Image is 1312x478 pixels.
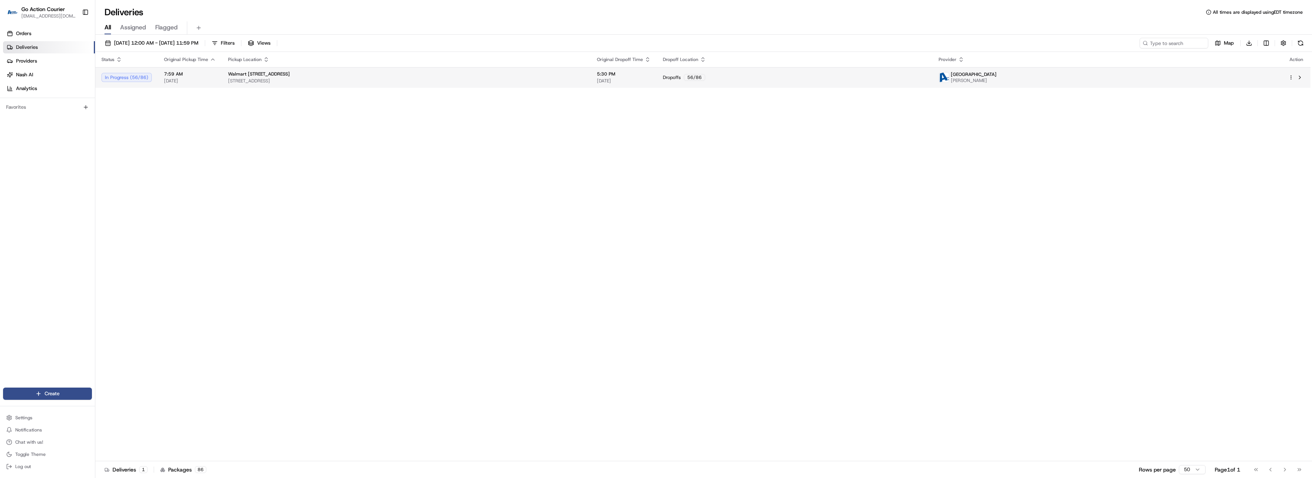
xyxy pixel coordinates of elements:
[1295,38,1306,48] button: Refresh
[155,23,178,32] span: Flagged
[3,449,92,460] button: Toggle Theme
[16,44,38,51] span: Deliveries
[16,30,31,37] span: Orders
[105,466,148,473] div: Deliveries
[101,56,114,63] span: Status
[597,71,651,77] span: 5:30 PM
[105,23,111,32] span: All
[72,111,122,118] span: API Documentation
[684,74,705,81] div: 56 / 86
[160,466,206,473] div: Packages
[3,388,92,400] button: Create
[64,111,71,117] div: 💻
[139,466,148,473] div: 1
[16,71,33,78] span: Nash AI
[114,40,198,47] span: [DATE] 12:00 AM - [DATE] 11:59 PM
[20,49,126,57] input: Clear
[21,5,65,13] button: Go Action Courier
[54,129,92,135] a: Powered byPylon
[120,23,146,32] span: Assigned
[228,56,262,63] span: Pickup Location
[3,27,95,40] a: Orders
[6,10,18,14] img: Go Action Courier
[8,73,21,87] img: 1736555255976-a54dd68f-1ca7-489b-9aae-adbdc363a1c4
[1224,40,1234,47] span: Map
[105,6,143,18] h1: Deliveries
[164,71,216,77] span: 7:59 AM
[15,415,32,421] span: Settings
[951,77,997,84] span: [PERSON_NAME]
[45,390,59,397] span: Create
[951,71,997,77] span: [GEOGRAPHIC_DATA]
[1288,56,1304,63] div: Action
[15,451,46,457] span: Toggle Theme
[1213,9,1303,15] span: All times are displayed using EDT timezone
[8,31,139,43] p: Welcome 👋
[597,56,643,63] span: Original Dropoff Time
[16,58,37,64] span: Providers
[663,56,698,63] span: Dropoff Location
[228,71,290,77] span: Walmart [STREET_ADDRESS]
[1139,466,1176,473] p: Rows per page
[101,38,202,48] button: [DATE] 12:00 AM - [DATE] 11:59 PM
[15,439,43,445] span: Chat with us!
[597,78,651,84] span: [DATE]
[164,78,216,84] span: [DATE]
[21,13,76,19] button: [EMAIL_ADDRESS][DOMAIN_NAME]
[3,82,95,95] a: Analytics
[3,55,95,67] a: Providers
[3,41,95,53] a: Deliveries
[3,425,92,435] button: Notifications
[1140,38,1208,48] input: Type to search
[15,111,58,118] span: Knowledge Base
[15,464,31,470] span: Log out
[61,108,125,121] a: 💻API Documentation
[130,75,139,84] button: Start new chat
[195,466,206,473] div: 86
[26,80,96,87] div: We're available if you need us!
[26,73,125,80] div: Start new chat
[1211,38,1237,48] button: Map
[76,129,92,135] span: Pylon
[3,412,92,423] button: Settings
[164,56,208,63] span: Original Pickup Time
[1215,466,1240,473] div: Page 1 of 1
[8,8,23,23] img: Nash
[15,427,42,433] span: Notifications
[221,40,235,47] span: Filters
[16,85,37,92] span: Analytics
[8,111,14,117] div: 📗
[244,38,274,48] button: Views
[5,108,61,121] a: 📗Knowledge Base
[208,38,238,48] button: Filters
[939,56,957,63] span: Provider
[3,3,79,21] button: Go Action CourierGo Action Courier[EMAIL_ADDRESS][DOMAIN_NAME]
[939,72,949,82] img: ActionCourier.png
[3,437,92,447] button: Chat with us!
[3,461,92,472] button: Log out
[257,40,270,47] span: Views
[663,74,681,80] span: Dropoffs
[3,101,92,113] div: Favorites
[3,69,95,81] a: Nash AI
[228,78,585,84] span: [STREET_ADDRESS]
